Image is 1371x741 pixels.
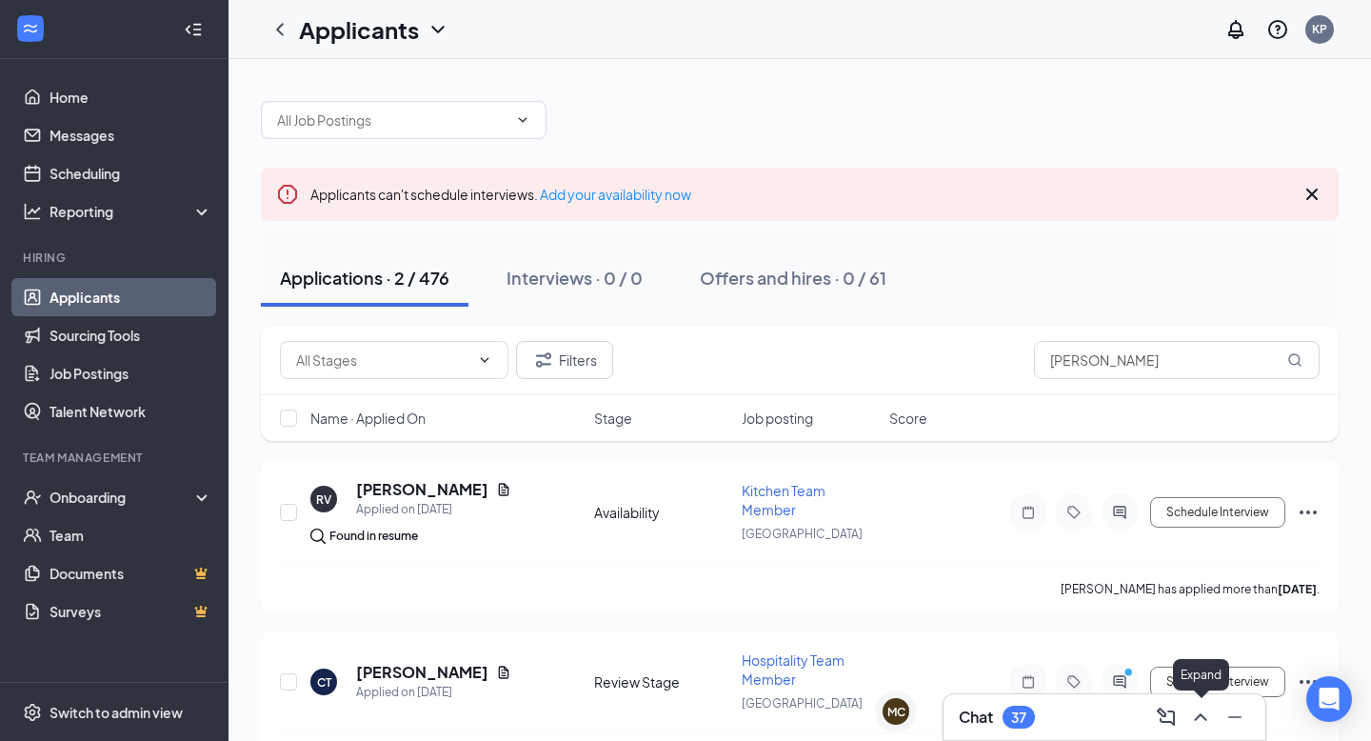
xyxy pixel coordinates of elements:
div: Expand [1173,659,1229,691]
a: SurveysCrown [50,592,212,631]
div: Applied on [DATE] [356,500,511,519]
svg: Tag [1063,505,1085,520]
a: Home [50,78,212,116]
svg: Tag [1063,674,1085,690]
h5: [PERSON_NAME] [356,479,488,500]
svg: MagnifyingGlass [1287,352,1302,368]
div: Offers and hires · 0 / 61 [700,266,886,290]
svg: Error [276,183,299,206]
div: Review Stage [594,672,730,691]
p: [PERSON_NAME] has applied more than . [1061,581,1320,597]
svg: Note [1017,674,1040,690]
svg: Notifications [1224,18,1247,41]
button: ChevronUp [1185,702,1216,732]
svg: Filter [532,349,555,371]
svg: ChevronLeft [268,18,291,41]
a: Sourcing Tools [50,316,212,354]
div: Onboarding [50,488,196,507]
a: Add your availability now [540,186,691,203]
svg: ChevronDown [427,18,449,41]
div: MC [887,704,905,720]
h5: [PERSON_NAME] [356,662,488,683]
span: Kitchen Team Member [742,482,825,518]
span: Score [889,409,927,428]
div: Applied on [DATE] [356,683,511,702]
input: All Stages [296,350,469,370]
svg: ActiveChat [1108,674,1131,690]
h3: Chat [959,707,993,728]
svg: PrimaryDot [1120,667,1142,682]
a: Talent Network [50,392,212,431]
span: [GEOGRAPHIC_DATA] [742,696,863,711]
div: 37 [1011,710,1026,726]
svg: ActiveChat [1108,505,1131,520]
svg: Settings [23,703,42,722]
a: DocumentsCrown [50,554,212,592]
button: Minimize [1220,702,1250,732]
div: Availability [594,503,730,522]
div: Open Intercom Messenger [1306,676,1352,722]
svg: Collapse [184,20,203,39]
svg: Note [1017,505,1040,520]
div: KP [1312,21,1327,37]
svg: Cross [1301,183,1323,206]
h1: Applicants [299,13,419,46]
span: Applicants can't schedule interviews. [310,186,691,203]
b: [DATE] [1278,582,1317,596]
svg: Document [496,665,511,680]
svg: UserCheck [23,488,42,507]
div: Switch to admin view [50,703,183,722]
a: Messages [50,116,212,154]
button: Schedule Interview [1150,667,1285,697]
div: Hiring [23,250,209,266]
button: Filter Filters [516,341,613,379]
div: Found in resume [329,527,418,546]
a: Job Postings [50,354,212,392]
div: Interviews · 0 / 0 [507,266,643,290]
div: Team Management [23,450,209,466]
button: Schedule Interview [1150,497,1285,528]
span: Hospitality Team Member [742,651,844,688]
span: Stage [594,409,632,428]
div: RV [316,491,331,508]
svg: ChevronDown [477,352,492,368]
a: Scheduling [50,154,212,192]
input: Search in applications [1034,341,1320,379]
svg: QuestionInfo [1266,18,1289,41]
svg: Ellipses [1297,501,1320,524]
svg: ChevronUp [1189,706,1212,729]
button: ComposeMessage [1151,702,1182,732]
div: Reporting [50,202,213,221]
svg: Analysis [23,202,42,221]
svg: Minimize [1223,706,1246,729]
svg: Document [496,482,511,497]
span: Job posting [742,409,813,428]
div: Applications · 2 / 476 [280,266,449,290]
svg: Ellipses [1297,671,1320,693]
span: Name · Applied On [310,409,426,428]
svg: WorkstreamLogo [21,19,40,38]
svg: ChevronDown [515,112,530,128]
svg: ComposeMessage [1155,706,1178,729]
a: Team [50,516,212,554]
img: search.bf7aa3482b7795d4f01b.svg [310,529,326,544]
div: CT [317,674,331,691]
span: [GEOGRAPHIC_DATA] [742,527,863,541]
input: All Job Postings [277,110,507,130]
a: Applicants [50,278,212,316]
